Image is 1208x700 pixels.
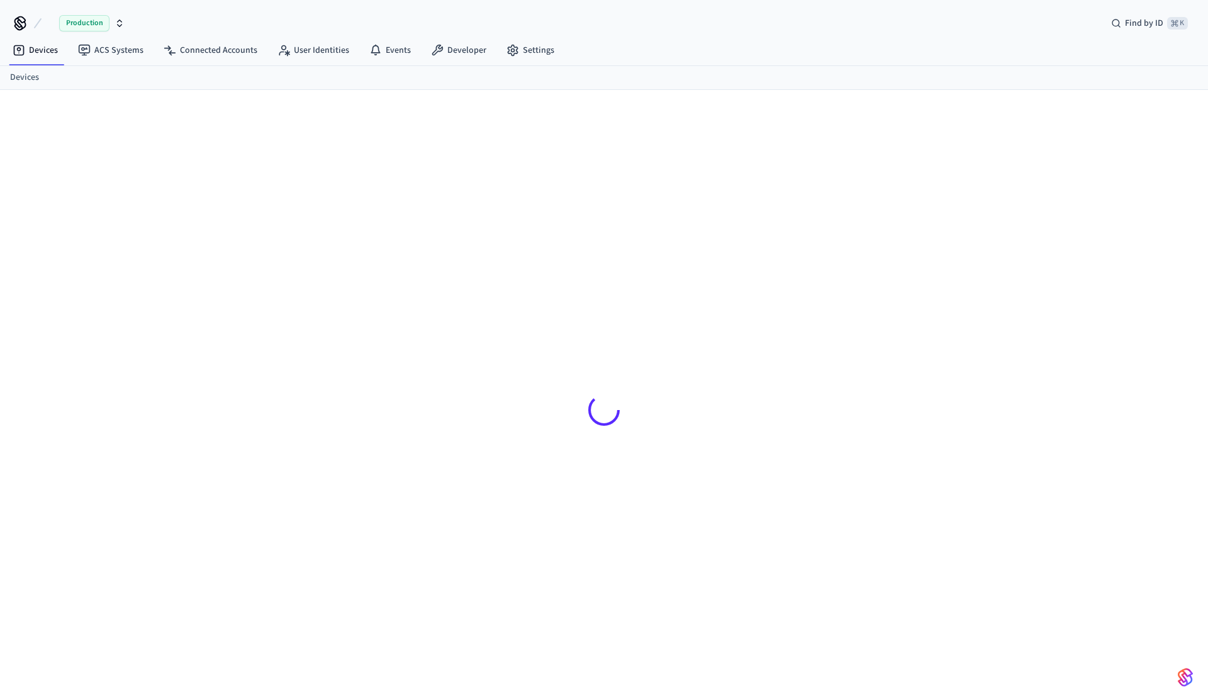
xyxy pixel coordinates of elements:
[154,39,267,62] a: Connected Accounts
[10,71,39,84] a: Devices
[3,39,68,62] a: Devices
[1167,17,1188,30] span: ⌘ K
[267,39,359,62] a: User Identities
[359,39,421,62] a: Events
[421,39,496,62] a: Developer
[1101,12,1198,35] div: Find by ID⌘ K
[68,39,154,62] a: ACS Systems
[59,15,109,31] span: Production
[1178,667,1193,687] img: SeamLogoGradient.69752ec5.svg
[496,39,564,62] a: Settings
[1125,17,1163,30] span: Find by ID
